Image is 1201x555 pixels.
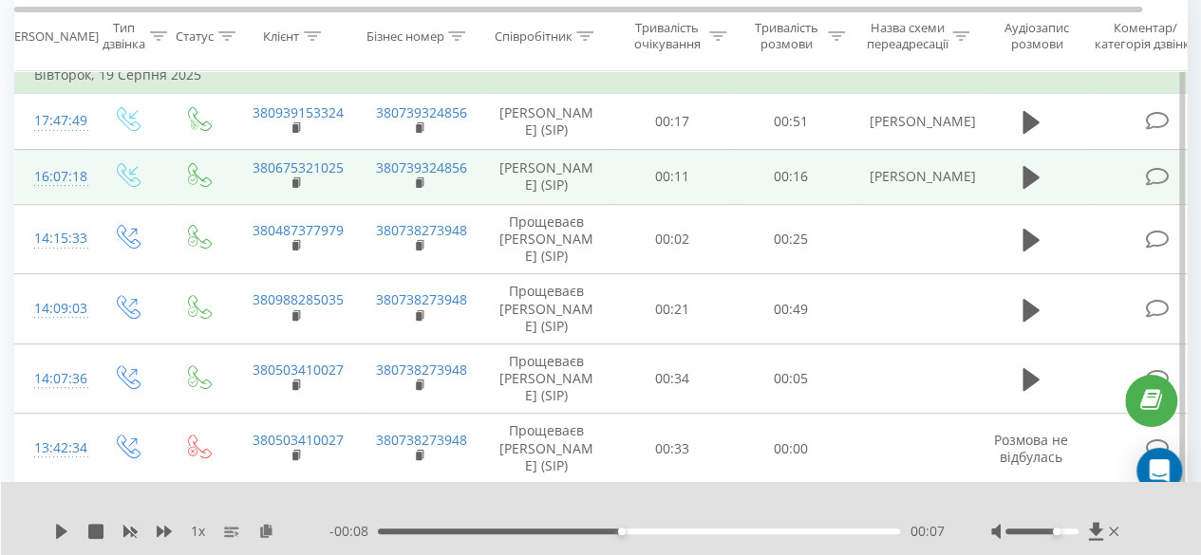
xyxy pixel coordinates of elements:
[1053,527,1060,535] div: Accessibility label
[613,343,732,414] td: 00:34
[732,274,851,344] td: 00:49
[480,343,613,414] td: Прощеваєв [PERSON_NAME] (SIP)
[34,361,72,398] div: 14:07:36
[376,290,467,308] a: 380738273948
[176,28,214,44] div: Статус
[613,149,732,204] td: 00:11
[34,290,72,327] div: 14:09:03
[480,149,613,204] td: [PERSON_NAME] (SIP)
[253,431,344,449] a: 380503410027
[34,430,72,467] div: 13:42:34
[34,220,72,257] div: 14:15:33
[480,414,613,484] td: Прощеваєв [PERSON_NAME] (SIP)
[613,204,732,274] td: 00:02
[253,221,344,239] a: 380487377979
[376,431,467,449] a: 380738273948
[376,221,467,239] a: 380738273948
[253,290,344,308] a: 380988285035
[376,103,467,121] a: 380739324856
[253,103,344,121] a: 380939153324
[329,522,378,541] span: - 00:08
[253,361,344,379] a: 380503410027
[366,28,443,44] div: Бізнес номер
[629,20,704,52] div: Тривалість очікування
[480,274,613,344] td: Прощеваєв [PERSON_NAME] (SIP)
[480,204,613,274] td: Прощеваєв [PERSON_NAME] (SIP)
[263,28,299,44] div: Клієнт
[34,158,72,195] div: 16:07:18
[732,94,851,149] td: 00:51
[103,20,145,52] div: Тип дзвінка
[618,527,626,535] div: Accessibility label
[994,431,1068,466] span: Розмова не відбулась
[732,149,851,204] td: 00:16
[3,28,99,44] div: [PERSON_NAME]
[613,414,732,484] td: 00:33
[732,204,851,274] td: 00:25
[748,20,823,52] div: Тривалість розмови
[494,28,572,44] div: Співробітник
[1136,448,1182,493] div: Open Intercom Messenger
[253,158,344,176] a: 380675321025
[376,158,467,176] a: 380739324856
[34,102,72,139] div: 17:47:49
[613,94,732,149] td: 00:17
[732,414,851,484] td: 00:00
[613,274,732,344] td: 00:21
[866,20,948,52] div: Назва схеми переадресації
[376,361,467,379] a: 380738273948
[851,94,974,149] td: [PERSON_NAME]
[732,343,851,414] td: 00:05
[480,94,613,149] td: [PERSON_NAME] (SIP)
[851,149,974,204] td: [PERSON_NAME]
[191,522,205,541] span: 1 x
[990,20,1082,52] div: Аудіозапис розмови
[910,522,944,541] span: 00:07
[1090,20,1201,52] div: Коментар/категорія дзвінка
